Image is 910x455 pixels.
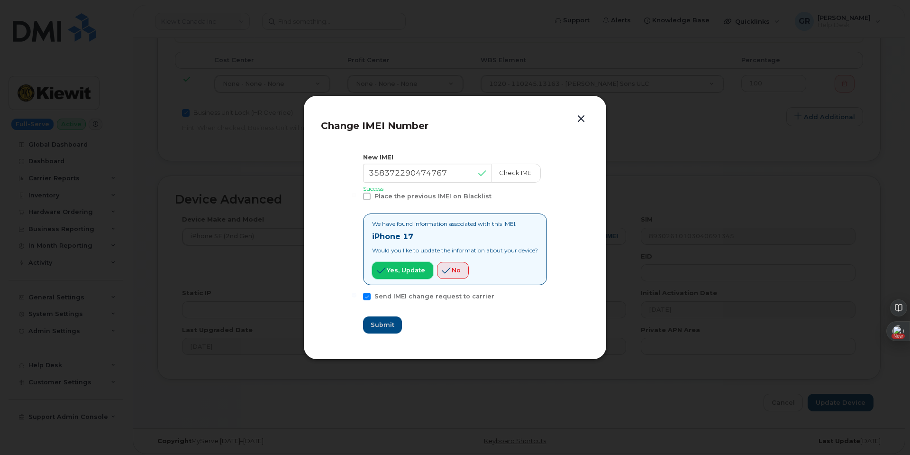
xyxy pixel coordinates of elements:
[869,414,903,448] iframe: Messenger Launcher
[437,262,469,279] button: No
[363,185,547,193] p: Success
[387,266,425,275] span: Yes, update
[374,193,491,200] span: Place the previous IMEI on Blacklist
[363,153,547,162] div: New IMEI
[372,232,413,241] strong: iPhone 17
[321,120,428,131] span: Change IMEI Number
[372,246,538,254] p: Would you like to update the information about your device?
[371,320,394,329] span: Submit
[363,316,402,334] button: Submit
[352,293,356,297] input: Send IMEI change request to carrier
[491,164,541,183] button: Check IMEI
[452,266,461,275] span: No
[352,193,356,197] input: Place the previous IMEI on Blacklist
[374,293,494,300] span: Send IMEI change request to carrier
[372,220,538,228] p: We have found information associated with this IMEI.
[372,262,433,279] button: Yes, update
